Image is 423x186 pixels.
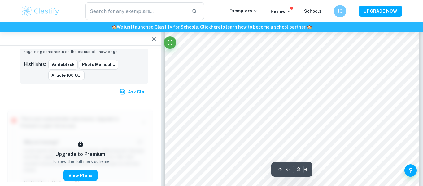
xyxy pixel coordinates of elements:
img: clai.svg [119,89,125,95]
button: Help and Feedback [404,164,417,177]
button: Fullscreen [164,36,176,49]
p: Review [271,8,292,15]
span: / 6 [304,167,307,172]
button: Article 160 o... [48,71,85,80]
button: Vantablack [48,60,78,69]
h6: Upgrade to Premium [55,151,105,158]
a: here [211,25,220,29]
input: Search for any exemplars... [85,2,187,20]
button: UPGRADE NOW [359,6,402,17]
p: Highlights: [24,61,46,68]
button: Ask Clai [118,86,148,98]
p: To view the full mark scheme [51,158,110,165]
p: Exemplars [229,7,258,14]
span: 🏫 [111,25,117,29]
button: Photo Manipul... [79,60,118,69]
h6: We just launched Clastify for Schools. Click to learn how to become a school partner. [1,24,422,30]
a: Schools [304,9,321,14]
img: Clastify logo [21,5,60,17]
h6: JC [337,8,344,15]
button: JC [334,5,346,17]
span: 🏫 [307,25,312,29]
button: View Plans [63,170,98,181]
